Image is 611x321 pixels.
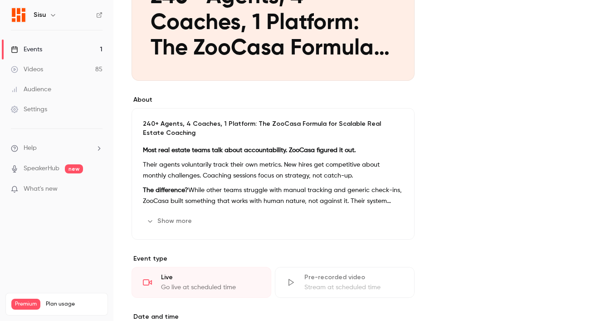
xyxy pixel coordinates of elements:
div: Pre-recorded videoStream at scheduled time [275,267,415,298]
div: LiveGo live at scheduled time [132,267,271,298]
p: 240+ Agents, 4 Coaches, 1 Platform: The ZooCasa Formula for Scalable Real Estate Coaching [143,119,403,138]
div: Pre-recorded video [304,273,403,282]
h6: Sisu [34,10,46,20]
strong: Most real estate teams talk about accountability. ZooCasa figured it out. [143,147,356,153]
div: Stream at scheduled time [304,283,403,292]
div: Events [11,45,42,54]
div: Go live at scheduled time [161,283,260,292]
strong: The difference? [143,187,188,193]
span: Premium [11,299,40,310]
p: Event type [132,254,415,263]
div: Audience [11,85,51,94]
a: SpeakerHub [24,164,59,173]
iframe: Noticeable Trigger [92,185,103,193]
button: Show more [143,214,197,228]
span: new [65,164,83,173]
p: Their agents voluntarily track their own metrics. New hires get competitive about monthly challen... [143,159,403,181]
div: Settings [11,105,47,114]
label: About [132,95,415,104]
div: Live [161,273,260,282]
div: Videos [11,65,43,74]
span: What's new [24,184,58,194]
p: While other teams struggle with manual tracking and generic check-ins, ZooCasa built something th... [143,185,403,207]
img: Sisu [11,8,26,22]
span: Help [24,143,37,153]
li: help-dropdown-opener [11,143,103,153]
span: Plan usage [46,301,102,308]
